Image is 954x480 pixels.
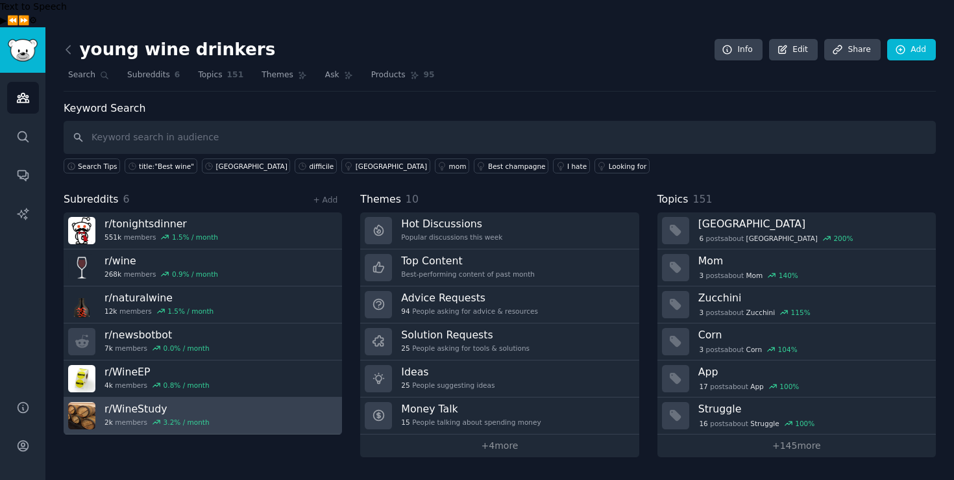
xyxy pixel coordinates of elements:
[29,14,38,27] button: Settings
[692,193,712,205] span: 151
[699,419,707,428] span: 16
[68,69,95,81] span: Search
[401,233,502,242] div: Popular discussions this week
[104,307,117,316] span: 12k
[401,365,495,379] h3: Ideas
[104,233,218,242] div: members
[64,102,145,114] label: Keyword Search
[78,162,117,171] span: Search Tips
[123,193,130,205] span: 6
[356,162,427,171] div: [GEOGRAPHIC_DATA]
[360,398,639,435] a: Money Talk15People talking about spending money
[795,419,814,428] div: 100 %
[64,65,114,92] a: Search
[360,286,639,323] a: Advice Requests94People asking for advice & resources
[104,270,121,279] span: 268k
[699,308,703,317] span: 3
[8,39,38,62] img: GummySearch logo
[104,254,218,268] h3: r/ wine
[474,158,548,173] a: Best champagne
[609,162,647,171] div: Looking for
[68,365,95,392] img: WineEP
[401,418,541,427] div: People talking about spending money
[104,418,210,427] div: members
[698,233,855,244] div: post s about
[698,418,816,429] div: post s about
[104,344,113,353] span: 7k
[401,217,502,231] h3: Hot Discussions
[198,69,222,81] span: Topics
[104,328,210,342] h3: r/ newsbotbot
[449,162,467,171] div: mom
[360,212,639,249] a: Hot DiscussionsPopular discussions this week
[824,39,880,61] a: Share
[435,158,469,173] a: mom
[657,323,936,360] a: Corn3postsaboutCorn104%
[401,381,410,390] span: 25
[104,381,113,390] span: 4k
[401,328,530,342] h3: Solution Requests
[104,270,218,279] div: members
[104,365,210,379] h3: r/ WineEP
[64,398,342,435] a: r/WineStudy2kmembers3.2% / month
[401,254,535,268] h3: Top Content
[401,307,538,316] div: People asking for advice & resources
[123,65,184,92] a: Subreddits6
[401,270,535,279] div: Best-performing content of past month
[164,344,210,353] div: 0.0 % / month
[401,381,495,390] div: People suggesting ideas
[698,270,800,281] div: post s about
[104,381,210,390] div: members
[18,14,29,27] button: Forward
[488,162,546,171] div: Best champagne
[104,344,210,353] div: members
[553,158,590,173] a: I hate
[127,69,170,81] span: Subreddits
[401,307,410,316] span: 94
[833,234,853,243] div: 200 %
[321,65,358,92] a: Ask
[887,39,936,61] a: Add
[68,402,95,429] img: WineStudy
[769,39,818,61] a: Edit
[360,192,401,208] span: Themes
[699,345,703,354] span: 3
[401,418,410,427] span: 15
[791,308,811,317] div: 115 %
[778,345,798,354] div: 104 %
[698,328,927,342] h3: Corn
[750,419,779,428] span: Struggle
[360,360,639,398] a: Ideas25People suggesting ideas
[104,402,210,416] h3: r/ WineStudy
[64,323,342,360] a: r/newsbotbot7kmembers0.0% / month
[172,270,218,279] div: 0.9 % / month
[657,360,936,398] a: App17postsaboutApp100%
[698,344,799,355] div: post s about
[193,65,248,92] a: Topics151
[360,323,639,360] a: Solution Requests25People asking for tools & solutions
[216,162,287,171] div: [GEOGRAPHIC_DATA]
[68,291,95,318] img: naturalwine
[750,382,764,391] span: App
[227,69,244,81] span: 151
[746,308,776,317] span: Zucchini
[7,14,18,27] button: Previous
[698,291,927,305] h3: Zucchini
[779,382,799,391] div: 100 %
[401,344,410,353] span: 25
[367,65,439,92] a: Products95
[657,435,936,457] a: +145more
[68,217,95,244] img: tonightsdinner
[406,193,419,205] span: 10
[746,271,763,280] span: Mom
[139,162,194,171] div: title:"Best wine"
[313,196,337,205] a: + Add
[779,271,798,280] div: 140 %
[104,233,121,242] span: 551k
[262,69,293,81] span: Themes
[401,402,541,416] h3: Money Talk
[167,307,214,316] div: 1.5 % / month
[746,234,818,243] span: [GEOGRAPHIC_DATA]
[698,402,927,416] h3: Struggle
[698,307,812,318] div: post s about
